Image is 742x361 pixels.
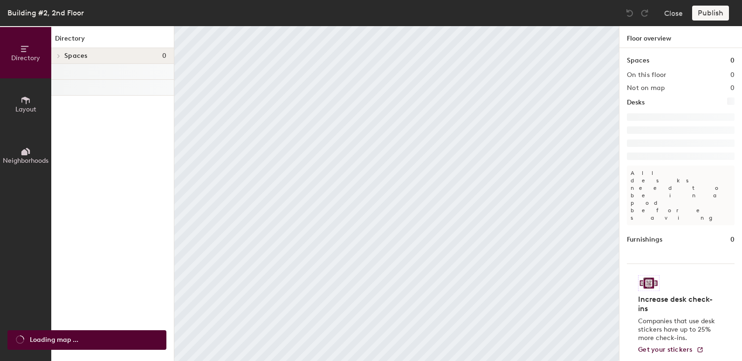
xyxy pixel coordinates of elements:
img: Sticker logo [638,275,660,291]
h4: Increase desk check-ins [638,295,718,313]
img: Undo [625,8,634,18]
span: 0 [162,52,166,60]
p: All desks need to be in a pod before saving [627,166,735,225]
img: Redo [640,8,649,18]
h1: Directory [51,34,174,48]
h2: Not on map [627,84,665,92]
p: Companies that use desk stickers have up to 25% more check-ins. [638,317,718,342]
h2: On this floor [627,71,666,79]
span: Get your stickers [638,346,693,354]
button: Close [664,6,683,21]
h1: 0 [730,56,735,66]
h2: 0 [730,84,735,92]
div: Building #2, 2nd Floor [7,7,84,19]
h1: 0 [730,235,735,245]
canvas: Map [174,26,619,361]
h1: Floor overview [619,26,742,48]
span: Directory [11,54,40,62]
a: Get your stickers [638,346,704,354]
h1: Desks [627,97,645,108]
h1: Spaces [627,56,649,66]
span: Layout [15,105,36,113]
h2: 0 [730,71,735,79]
span: Neighborhoods [3,157,48,165]
span: Loading map ... [30,335,78,345]
h1: Furnishings [627,235,662,245]
span: Spaces [64,52,88,60]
